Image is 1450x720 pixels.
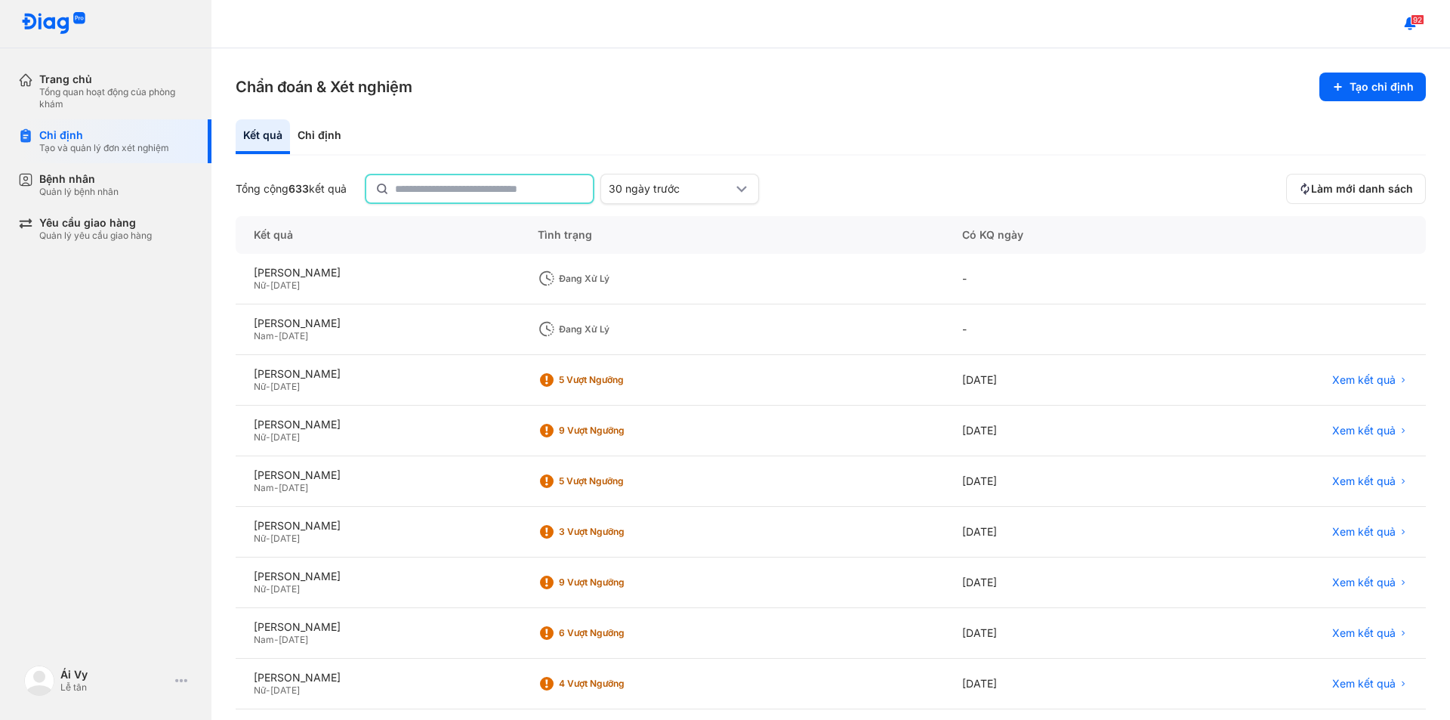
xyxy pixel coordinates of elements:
[279,330,308,341] span: [DATE]
[944,507,1168,558] div: [DATE]
[1332,373,1396,387] span: Xem kết quả
[21,12,86,36] img: logo
[559,323,680,335] div: Đang xử lý
[266,533,270,544] span: -
[1332,677,1396,691] span: Xem kết quả
[944,558,1168,608] div: [DATE]
[254,266,501,280] div: [PERSON_NAME]
[1332,525,1396,539] span: Xem kết quả
[270,684,300,696] span: [DATE]
[254,381,266,392] span: Nữ
[39,128,169,142] div: Chỉ định
[266,431,270,443] span: -
[254,533,266,544] span: Nữ
[254,482,274,493] span: Nam
[270,431,300,443] span: [DATE]
[559,526,680,538] div: 3 Vượt ngưỡng
[236,76,412,97] h3: Chẩn đoán & Xét nghiệm
[254,583,266,595] span: Nữ
[609,182,733,196] div: 30 ngày trước
[24,666,54,696] img: logo
[1332,474,1396,488] span: Xem kết quả
[559,425,680,437] div: 9 Vượt ngưỡng
[254,684,266,696] span: Nữ
[559,374,680,386] div: 5 Vượt ngưỡng
[236,182,347,196] div: Tổng cộng kết quả
[559,273,680,285] div: Đang xử lý
[944,355,1168,406] div: [DATE]
[559,678,680,690] div: 4 Vượt ngưỡng
[266,381,270,392] span: -
[1411,14,1424,25] span: 92
[1319,73,1426,101] button: Tạo chỉ định
[266,280,270,291] span: -
[274,330,279,341] span: -
[559,627,680,639] div: 6 Vượt ngưỡng
[944,304,1168,355] div: -
[520,216,944,254] div: Tình trạng
[254,620,501,634] div: [PERSON_NAME]
[39,73,193,86] div: Trang chủ
[1311,182,1413,196] span: Làm mới danh sách
[266,684,270,696] span: -
[290,119,349,154] div: Chỉ định
[1332,576,1396,589] span: Xem kết quả
[39,172,119,186] div: Bệnh nhân
[254,418,501,431] div: [PERSON_NAME]
[254,519,501,533] div: [PERSON_NAME]
[254,468,501,482] div: [PERSON_NAME]
[60,681,169,694] div: Lễ tân
[1332,626,1396,640] span: Xem kết quả
[944,608,1168,659] div: [DATE]
[254,367,501,381] div: [PERSON_NAME]
[254,330,274,341] span: Nam
[270,381,300,392] span: [DATE]
[266,583,270,595] span: -
[559,576,680,589] div: 9 Vượt ngưỡng
[944,456,1168,507] div: [DATE]
[39,216,152,230] div: Yêu cầu giao hàng
[288,182,309,195] span: 633
[254,431,266,443] span: Nữ
[270,583,300,595] span: [DATE]
[944,659,1168,709] div: [DATE]
[254,634,274,645] span: Nam
[944,216,1168,254] div: Có KQ ngày
[39,186,119,198] div: Quản lý bệnh nhân
[559,475,680,487] div: 5 Vượt ngưỡng
[60,668,169,681] div: Ái Vy
[279,634,308,645] span: [DATE]
[254,317,501,330] div: [PERSON_NAME]
[236,216,520,254] div: Kết quả
[1332,424,1396,437] span: Xem kết quả
[1286,174,1426,204] button: Làm mới danh sách
[944,254,1168,304] div: -
[254,671,501,684] div: [PERSON_NAME]
[270,533,300,544] span: [DATE]
[39,86,193,110] div: Tổng quan hoạt động của phòng khám
[39,230,152,242] div: Quản lý yêu cầu giao hàng
[279,482,308,493] span: [DATE]
[254,280,266,291] span: Nữ
[274,482,279,493] span: -
[270,280,300,291] span: [DATE]
[236,119,290,154] div: Kết quả
[944,406,1168,456] div: [DATE]
[274,634,279,645] span: -
[39,142,169,154] div: Tạo và quản lý đơn xét nghiệm
[254,570,501,583] div: [PERSON_NAME]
